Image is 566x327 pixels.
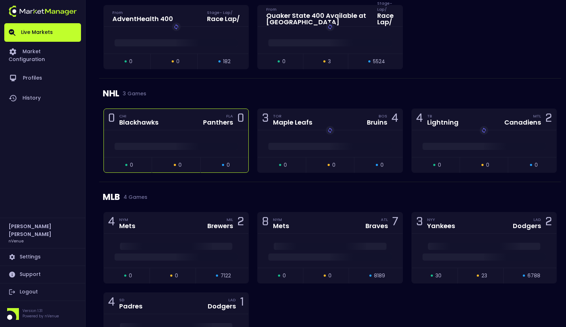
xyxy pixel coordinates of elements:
[427,113,459,119] div: TB
[119,297,142,303] div: SD
[119,113,158,119] div: CHI
[240,297,244,310] div: 1
[427,119,459,126] div: Lightning
[273,113,312,119] div: TOR
[266,12,369,25] div: Quaker State 400 Available at [GEOGRAPHIC_DATA]
[327,24,333,30] img: replayImg
[365,223,388,229] div: Braves
[545,113,552,126] div: 2
[119,217,135,222] div: NYM
[4,283,81,301] a: Logout
[108,216,115,230] div: 4
[227,161,230,169] span: 0
[22,313,59,319] p: Powered by nVenue
[227,217,233,222] div: MIL
[237,216,244,230] div: 2
[4,88,81,108] a: History
[176,58,180,65] span: 0
[103,182,557,212] div: MLB
[374,272,385,280] span: 8189
[427,223,455,229] div: Yankees
[207,16,240,22] div: Race Lap /
[545,216,552,230] div: 2
[328,58,331,65] span: 3
[416,113,423,126] div: 4
[273,119,312,126] div: Maple Leafs
[112,10,173,15] div: From
[119,303,142,310] div: Padres
[416,216,423,230] div: 3
[381,217,388,222] div: ATL
[4,308,81,320] div: Version 1.31Powered by nVenue
[332,161,335,169] span: 0
[392,216,398,230] div: 7
[119,223,135,229] div: Mets
[377,6,394,12] div: Stage - Lap /
[282,58,285,65] span: 0
[207,223,233,229] div: Brewers
[535,161,538,169] span: 0
[129,58,132,65] span: 0
[4,266,81,283] a: Support
[9,6,77,17] img: logo
[273,217,289,222] div: NYM
[207,10,240,15] div: Stage - Lap /
[284,161,287,169] span: 0
[327,127,333,133] img: replayImg
[4,42,81,68] a: Market Configuration
[221,272,231,280] span: 7122
[513,223,541,229] div: Dodgers
[435,272,441,280] span: 30
[527,272,540,280] span: 6788
[4,248,81,266] a: Settings
[481,127,487,133] img: replayImg
[129,272,132,280] span: 0
[262,216,269,230] div: 8
[391,113,398,126] div: 4
[22,308,59,313] p: Version 1.31
[481,272,487,280] span: 23
[108,297,115,310] div: 4
[237,113,244,126] div: 0
[379,113,387,119] div: BOS
[178,161,182,169] span: 0
[283,272,286,280] span: 0
[262,113,269,126] div: 3
[266,6,369,12] div: From
[373,58,385,65] span: 5524
[208,303,236,310] div: Dodgers
[4,23,81,42] a: Live Markets
[534,217,541,222] div: LAD
[103,79,557,109] div: NHL
[130,161,133,169] span: 0
[9,222,77,238] h2: [PERSON_NAME] [PERSON_NAME]
[173,24,179,30] img: replayImg
[380,161,384,169] span: 0
[228,297,236,303] div: LAD
[226,113,233,119] div: FLA
[119,119,158,126] div: Blackhawks
[203,119,233,126] div: Panthers
[273,223,289,229] div: Mets
[4,68,81,88] a: Profiles
[120,194,147,200] span: 4 Games
[223,58,231,65] span: 182
[112,16,173,22] div: AdventHealth 400
[486,161,489,169] span: 0
[108,113,115,126] div: 0
[175,272,178,280] span: 0
[328,272,332,280] span: 0
[367,119,387,126] div: Bruins
[504,119,541,126] div: Canadiens
[9,238,24,243] h3: nVenue
[438,161,441,169] span: 0
[119,91,146,96] span: 3 Games
[533,113,541,119] div: MTL
[377,12,394,25] div: Race Lap /
[427,217,455,222] div: NYY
